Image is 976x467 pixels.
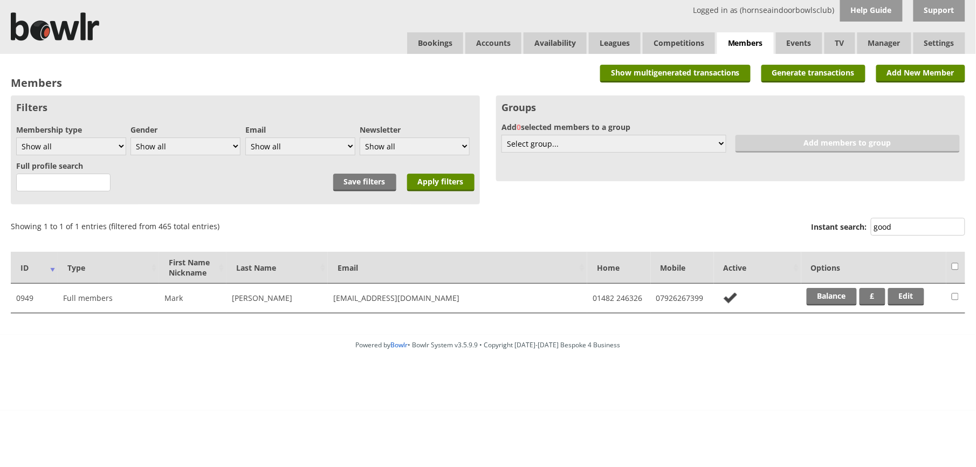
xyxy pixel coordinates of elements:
[501,122,960,132] label: Add selected members to a group
[871,218,965,236] input: Instant search:
[407,32,463,54] a: Bookings
[159,284,226,313] td: Mark
[328,284,587,313] td: [EMAIL_ADDRESS][DOMAIN_NAME]
[465,32,521,54] span: Accounts
[16,174,111,191] input: 3 characters minimum
[876,65,965,83] a: Add New Member
[643,32,715,54] a: Competitions
[333,174,396,191] a: Save filters
[714,252,801,284] th: Active: activate to sort column ascending
[391,340,408,349] a: Bowlr
[58,284,159,313] td: Full members
[860,288,885,306] a: £
[587,252,650,284] th: Home
[870,291,875,301] strong: £
[226,252,328,284] th: Last Name: activate to sort column ascending
[812,218,965,238] label: Instant search:
[913,32,965,54] span: Settings
[130,125,240,135] label: Gender
[11,215,219,231] div: Showing 1 to 1 of 1 entries (filtered from 465 total entries)
[717,32,774,54] span: Members
[857,32,911,54] span: Manager
[719,291,741,305] img: no
[524,32,587,54] a: Availability
[807,288,857,306] a: Balance
[776,32,822,54] a: Events
[360,125,470,135] label: Newsletter
[651,252,714,284] th: Mobile
[600,65,751,83] a: Show multigenerated transactions
[11,252,58,284] th: ID: activate to sort column ascending
[517,122,521,132] span: 0
[226,284,328,313] td: [PERSON_NAME]
[16,125,126,135] label: Membership type
[587,284,650,313] td: 01482 246326
[356,340,621,349] span: Powered by • Bowlr System v3.5.9.9 • Copyright [DATE]-[DATE] Bespoke 4 Business
[11,75,62,90] h2: Members
[245,125,355,135] label: Email
[328,252,587,284] th: Email: activate to sort column ascending
[888,288,924,306] a: Edit
[16,101,475,114] h3: Filters
[11,284,58,313] td: 0949
[589,32,641,54] a: Leagues
[58,252,159,284] th: Type: activate to sort column ascending
[824,32,855,54] span: TV
[407,174,475,191] input: Apply filters
[651,284,714,313] td: 07926267399
[16,161,83,171] label: Full profile search
[501,101,960,114] h3: Groups
[761,65,865,83] a: Generate transactions
[159,252,226,284] th: First NameNickname: activate to sort column ascending
[801,252,946,284] th: Options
